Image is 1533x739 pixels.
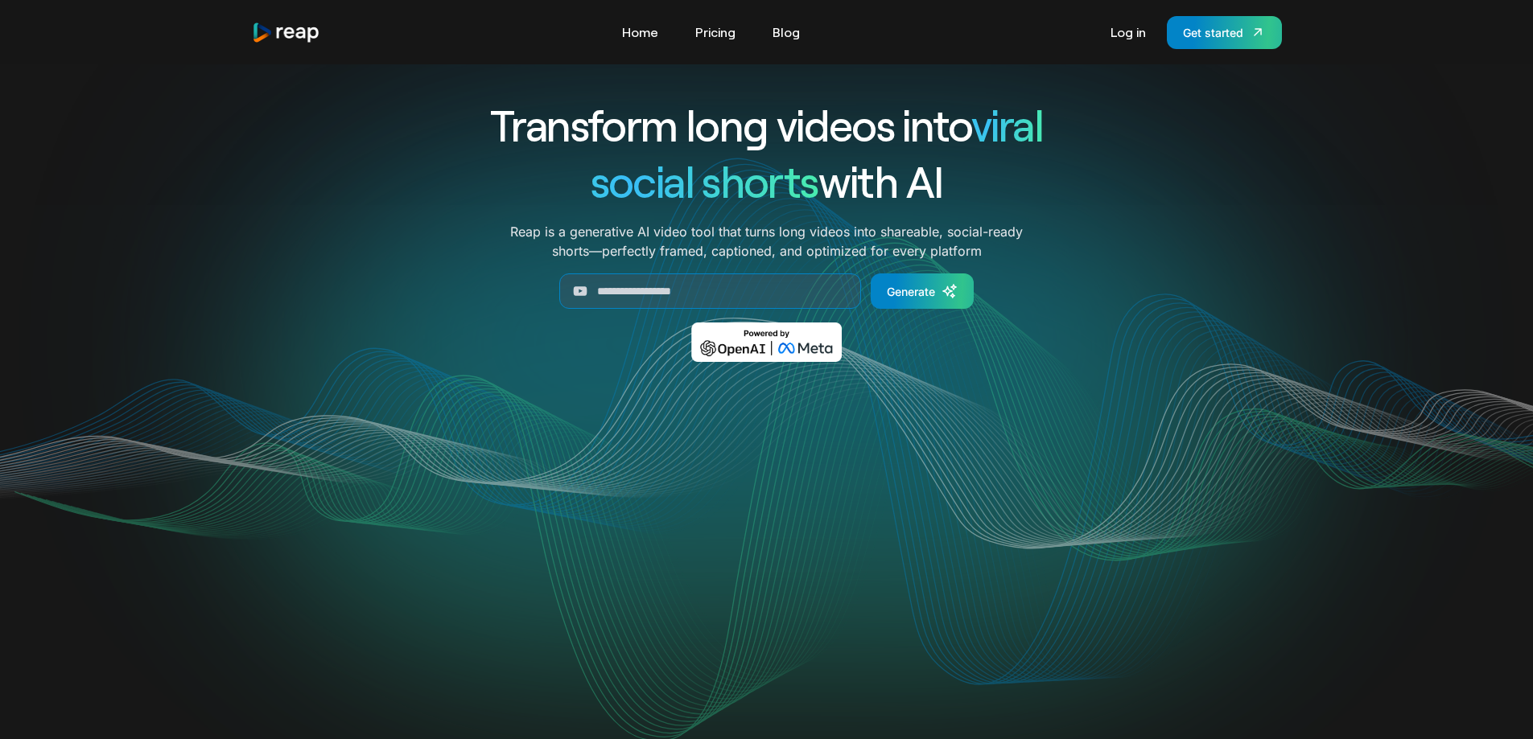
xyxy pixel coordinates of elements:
[510,222,1023,261] p: Reap is a generative AI video tool that turns long videos into shareable, social-ready shorts—per...
[432,273,1102,309] form: Generate Form
[252,22,321,43] a: home
[432,96,1102,153] h1: Transform long videos into
[1183,24,1243,41] div: Get started
[887,283,935,300] div: Generate
[1102,19,1154,45] a: Log in
[1167,16,1282,49] a: Get started
[614,19,666,45] a: Home
[691,322,842,362] img: Powered by OpenAI & Meta
[432,153,1102,209] h1: with AI
[252,22,321,43] img: reap logo
[764,19,808,45] a: Blog
[871,273,974,309] a: Generate
[443,385,1090,709] video: Your browser does not support the video tag.
[971,98,1043,150] span: viral
[687,19,744,45] a: Pricing
[591,154,818,207] span: social shorts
